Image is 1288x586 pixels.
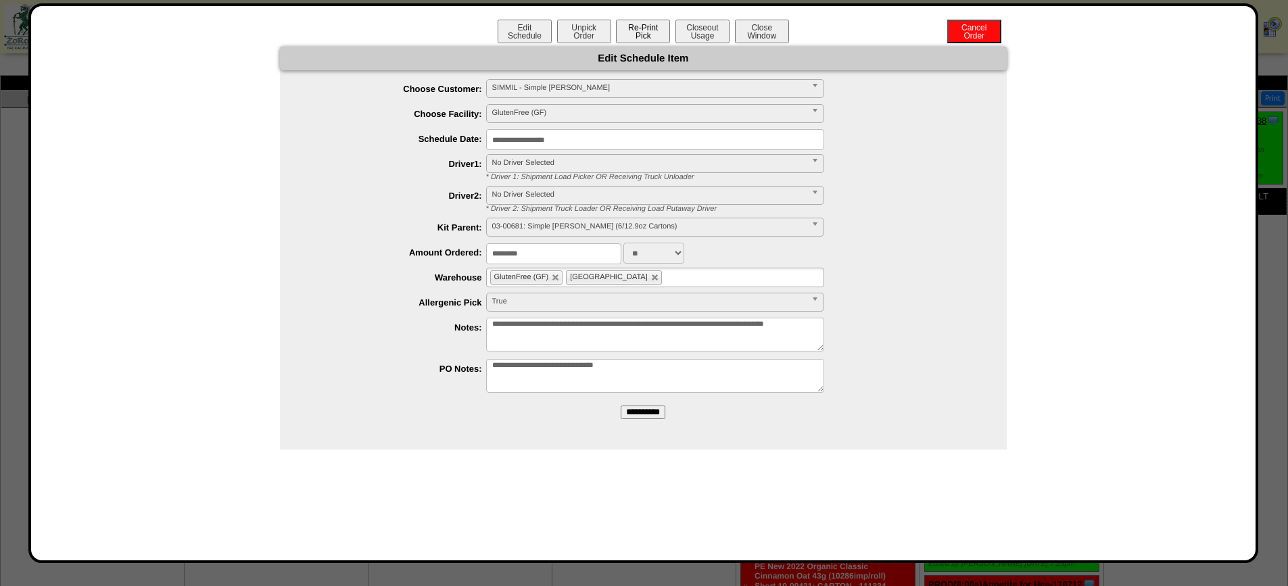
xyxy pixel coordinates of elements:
[307,109,486,119] label: Choose Facility:
[476,173,1007,181] div: * Driver 1: Shipment Load Picker OR Receiving Truck Unloader
[947,20,1001,43] button: CancelOrder
[307,222,486,233] label: Kit Parent:
[307,191,486,201] label: Driver2:
[492,187,806,203] span: No Driver Selected
[307,134,486,144] label: Schedule Date:
[616,20,670,43] button: Re-PrintPick
[280,47,1007,70] div: Edit Schedule Item
[492,80,806,96] span: SIMMIL - Simple [PERSON_NAME]
[307,364,486,374] label: PO Notes:
[735,20,789,43] button: CloseWindow
[307,84,486,94] label: Choose Customer:
[492,218,806,235] span: 03-00681: Simple [PERSON_NAME] (6/12.9oz Cartons)
[307,272,486,283] label: Warehouse
[570,273,648,281] span: [GEOGRAPHIC_DATA]
[492,155,806,171] span: No Driver Selected
[307,297,486,308] label: Allergenic Pick
[734,30,790,41] a: CloseWindow
[476,205,1007,213] div: * Driver 2: Shipment Truck Loader OR Receiving Load Putaway Driver
[307,159,486,169] label: Driver1:
[498,20,552,43] button: EditSchedule
[307,247,486,258] label: Amount Ordered:
[307,322,486,333] label: Notes:
[492,105,806,121] span: GlutenFree (GF)
[494,273,549,281] span: GlutenFree (GF)
[675,20,730,43] button: CloseoutUsage
[557,20,611,43] button: UnpickOrder
[492,293,806,310] span: True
